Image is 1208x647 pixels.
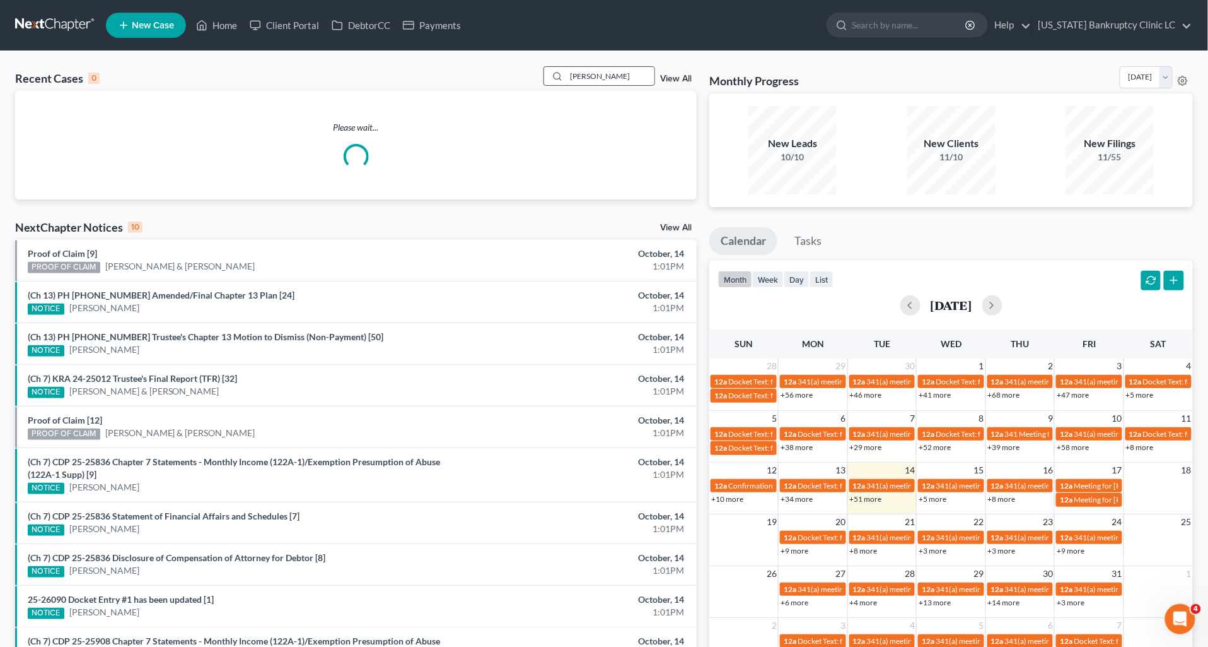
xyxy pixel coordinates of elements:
[1111,463,1124,478] span: 17
[991,481,1004,490] span: 12a
[798,377,986,386] span: 341(a) meeting for [PERSON_NAME] & [PERSON_NAME]
[28,608,64,619] div: NOTICE
[714,443,727,453] span: 12a
[907,151,996,163] div: 11/10
[1057,546,1084,555] a: +9 more
[1074,585,1195,594] span: 341(a) meeting for [PERSON_NAME]
[840,411,847,426] span: 6
[919,546,946,555] a: +3 more
[28,262,100,273] div: PROOF OF CLAIM
[1074,377,1195,386] span: 341(a) meeting for [PERSON_NAME]
[1060,585,1072,594] span: 12a
[1042,566,1054,581] span: 30
[988,442,1020,452] a: +39 more
[850,598,878,607] a: +4 more
[991,429,1004,439] span: 12a
[936,429,1048,439] span: Docket Text: for [PERSON_NAME]
[1074,636,1187,646] span: Docket Text: for [PERSON_NAME]
[922,636,934,646] span: 12a
[1060,495,1072,504] span: 12a
[922,377,934,386] span: 12a
[988,494,1016,504] a: +8 more
[1060,533,1072,542] span: 12a
[850,494,882,504] a: +51 more
[1074,495,1173,504] span: Meeting for [PERSON_NAME]
[28,304,64,315] div: NOTICE
[474,331,685,343] div: October, 14
[474,606,685,619] div: 1:01PM
[128,222,142,233] div: 10
[1047,618,1054,633] span: 6
[1047,359,1054,374] span: 2
[132,21,174,30] span: New Case
[903,359,916,374] span: 30
[867,533,1055,542] span: 341(a) meeting for [PERSON_NAME] & [PERSON_NAME]
[28,248,97,259] a: Proof of Claim [9]
[1116,359,1124,374] span: 3
[1111,514,1124,530] span: 24
[936,585,1057,594] span: 341(a) meeting for [PERSON_NAME]
[88,73,100,84] div: 0
[1126,442,1154,452] a: +8 more
[770,618,778,633] span: 2
[798,429,910,439] span: Docket Text: for [PERSON_NAME]
[728,443,908,453] span: Docket Text: for [PERSON_NAME] & [PERSON_NAME]
[15,71,100,86] div: Recent Cases
[1116,618,1124,633] span: 7
[1057,390,1089,400] a: +47 more
[1180,514,1193,530] span: 25
[784,377,796,386] span: 12a
[936,533,1057,542] span: 341(a) meeting for [PERSON_NAME]
[978,359,985,374] span: 1
[781,494,813,504] a: +34 more
[474,552,685,564] div: October, 14
[765,514,778,530] span: 19
[1047,411,1054,426] span: 9
[1191,604,1201,614] span: 4
[867,429,989,439] span: 341(a) meeting for [PERSON_NAME]
[1165,604,1195,634] iframe: Intercom live chat
[1185,566,1193,581] span: 1
[28,566,64,578] div: NOTICE
[784,533,796,542] span: 12a
[28,525,64,536] div: NOTICE
[840,618,847,633] span: 3
[28,429,100,440] div: PROOF OF CLAIM
[474,343,685,356] div: 1:01PM
[781,442,813,452] a: +38 more
[28,387,64,398] div: NOTICE
[867,585,989,594] span: 341(a) meeting for [PERSON_NAME]
[919,442,951,452] a: +52 more
[474,414,685,427] div: October, 14
[781,598,808,607] a: +6 more
[1074,533,1195,542] span: 341(a) meeting for [PERSON_NAME]
[802,338,824,349] span: Mon
[835,359,847,374] span: 29
[988,390,1020,400] a: +68 more
[991,585,1004,594] span: 12a
[798,533,910,542] span: Docket Text: for [PERSON_NAME]
[765,566,778,581] span: 26
[709,227,777,255] a: Calendar
[718,271,752,288] button: month
[474,523,685,535] div: 1:01PM
[325,14,397,37] a: DebtorCC
[853,377,866,386] span: 12a
[781,390,813,400] a: +56 more
[978,618,985,633] span: 5
[978,411,985,426] span: 8
[660,74,692,83] a: View All
[941,338,961,349] span: Wed
[784,585,796,594] span: 12a
[988,546,1016,555] a: +3 more
[474,385,685,398] div: 1:01PM
[798,481,910,490] span: Docket Text: for [PERSON_NAME]
[989,14,1031,37] a: Help
[1060,636,1072,646] span: 12a
[1129,429,1142,439] span: 12a
[1032,14,1192,37] a: [US_STATE] Bankruptcy Clinic LC
[922,585,934,594] span: 12a
[1083,338,1096,349] span: Fri
[566,67,654,85] input: Search by name...
[474,260,685,273] div: 1:01PM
